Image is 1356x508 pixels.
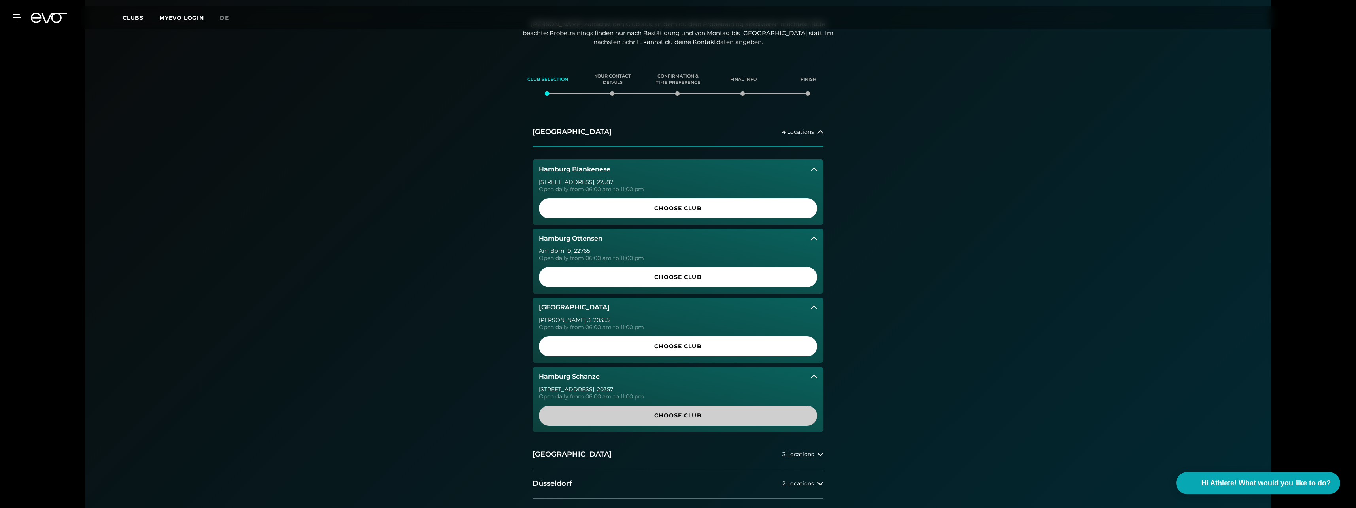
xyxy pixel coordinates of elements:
[533,118,823,147] button: [GEOGRAPHIC_DATA]4 Locations
[782,451,814,457] span: 3 Locations
[539,304,610,311] h3: [GEOGRAPHIC_DATA]
[539,387,817,392] div: [STREET_ADDRESS] , 20357
[539,235,602,242] h3: Hamburg Ottensen
[539,248,817,254] div: Am Born 19 , 22765
[533,229,823,248] button: Hamburg Ottensen
[721,69,766,90] div: Final info
[539,267,817,287] a: Choose Club
[533,159,823,179] button: Hamburg Blankenese
[539,336,817,356] a: Choose Club
[539,198,817,218] a: Choose Club
[1201,478,1331,489] span: Hi Athlete! What would you like to do?
[558,273,798,281] span: Choose Club
[525,69,570,90] div: Club selection
[539,186,817,192] div: Open daily from 06:00 am to 11:00 pm
[786,69,831,90] div: Finish
[590,69,636,90] div: Your contact details
[220,14,229,21] span: de
[539,317,817,323] div: [PERSON_NAME] 3 , 20355
[655,69,701,90] div: Confirmation & time preference
[533,449,612,459] h2: [GEOGRAPHIC_DATA]
[539,179,817,185] div: [STREET_ADDRESS] , 22587
[533,479,572,489] h2: Düsseldorf
[782,481,814,487] span: 2 Locations
[782,129,814,135] span: 4 Locations
[123,14,144,21] span: Clubs
[1176,472,1340,494] button: Hi Athlete! What would you like to do?
[533,127,612,137] h2: [GEOGRAPHIC_DATA]
[539,373,600,380] h3: Hamburg Schanze
[539,406,817,426] a: Choose Club
[539,255,817,261] div: Open daily from 06:00 am to 11:00 pm
[123,14,159,21] a: Clubs
[539,324,817,330] div: Open daily from 06:00 am to 11:00 pm
[539,166,610,173] h3: Hamburg Blankenese
[533,298,823,317] button: [GEOGRAPHIC_DATA]
[220,13,238,23] a: de
[558,411,798,420] span: Choose Club
[558,204,798,212] span: Choose Club
[558,342,798,351] span: Choose Club
[533,440,823,469] button: [GEOGRAPHIC_DATA]3 Locations
[539,394,817,399] div: Open daily from 06:00 am to 11:00 pm
[159,14,204,21] a: MYEVO LOGIN
[533,367,823,387] button: Hamburg Schanze
[533,469,823,499] button: Düsseldorf2 Locations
